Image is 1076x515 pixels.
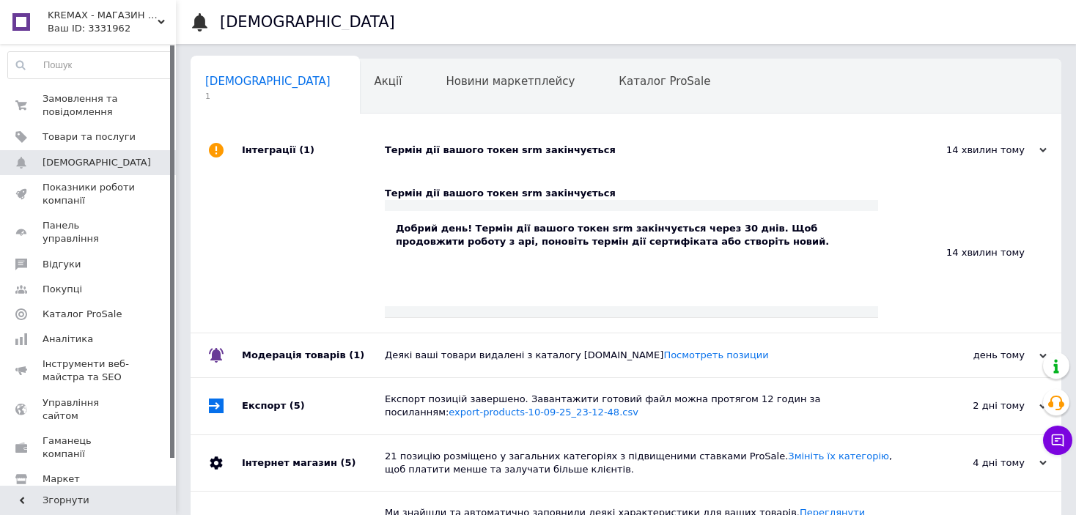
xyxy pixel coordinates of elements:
span: Маркет [43,473,80,486]
span: Каталог ProSale [43,308,122,321]
a: Посмотреть позиции [663,349,768,360]
input: Пошук [8,52,172,78]
span: Показники роботи компанії [43,181,136,207]
div: 14 хвилин тому [878,172,1061,333]
button: Чат з покупцем [1043,426,1072,455]
span: Панель управління [43,219,136,245]
div: день тому [900,349,1047,362]
span: Акції [375,75,402,88]
span: Каталог ProSale [619,75,710,88]
div: Добрий день! Термін дії вашого токен srm закінчується через 30 днів. Щоб продовжити роботу з api,... [396,222,867,248]
span: 1 [205,91,331,102]
div: 21 позицію розміщено у загальних категоріях з підвищеними ставками ProSale. , щоб платити менше т... [385,450,900,476]
span: (5) [340,457,355,468]
span: [DEMOGRAPHIC_DATA] [43,156,151,169]
a: Змініть їх категорію [788,451,889,462]
h1: [DEMOGRAPHIC_DATA] [220,13,395,31]
a: export-products-10-09-25_23-12-48.csv [449,407,638,418]
span: KREMAX - МАГАЗИН КОСМЕТИКИ [48,9,158,22]
span: Покупці [43,283,82,296]
span: Управління сайтом [43,396,136,423]
span: (1) [299,144,314,155]
span: (1) [349,349,364,360]
span: (5) [290,400,305,411]
span: [DEMOGRAPHIC_DATA] [205,75,331,88]
div: Термін дії вашого токен srm закінчується [385,187,878,200]
div: Експорт [242,378,385,434]
div: Деякі ваші товари видалені з каталогу [DOMAIN_NAME] [385,349,900,362]
span: Відгуки [43,258,81,271]
span: Товари та послуги [43,130,136,144]
div: Термін дії вашого токен srm закінчується [385,144,900,157]
span: Інструменти веб-майстра та SEO [43,357,136,384]
div: Інтеграції [242,128,385,172]
div: Ваш ID: 3331962 [48,22,176,35]
div: 4 дні тому [900,456,1047,470]
div: Експорт позицій завершено. Завантажити готовий файл можна протягом 12 годин за посиланням: [385,393,900,419]
div: 2 дні тому [900,399,1047,412]
div: Інтернет магазин [242,435,385,491]
span: Новини маркетплейсу [446,75,575,88]
div: 14 хвилин тому [900,144,1047,157]
span: Гаманець компанії [43,434,136,461]
span: Аналітика [43,333,93,346]
span: Замовлення та повідомлення [43,92,136,119]
div: Модерація товарів [242,333,385,377]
